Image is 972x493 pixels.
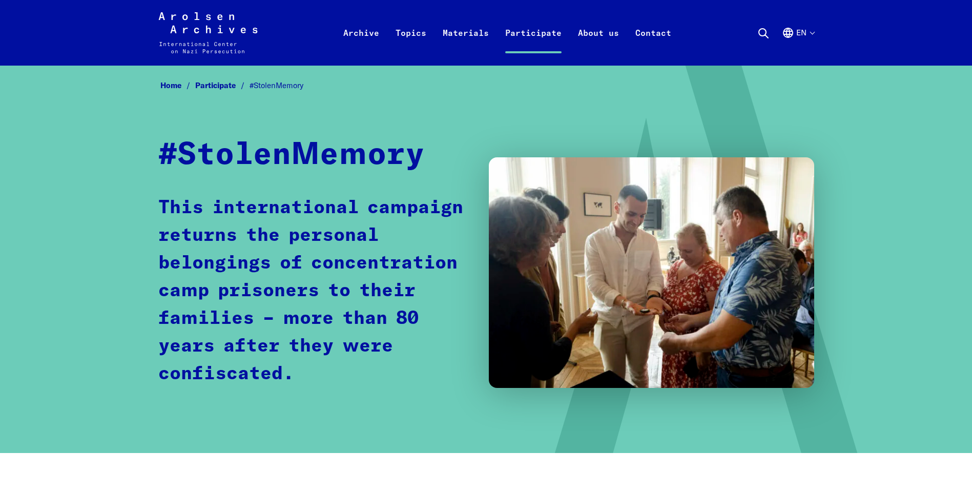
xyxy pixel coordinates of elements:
a: Home [160,80,195,90]
a: Participate [195,80,250,90]
nav: Breadcrumb [158,78,814,94]
h1: #StolenMemory [158,137,424,174]
a: Archive [335,25,387,66]
a: Contact [627,25,679,66]
button: English, language selection [782,27,814,64]
nav: Primary [335,12,679,53]
span: #StolenMemory [250,80,303,90]
a: About us [570,25,627,66]
a: Topics [387,25,435,66]
a: Materials [435,25,497,66]
a: Participate [497,25,570,66]
p: This international campaign returns the personal belongings of concentration camp prisoners to th... [158,194,468,388]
